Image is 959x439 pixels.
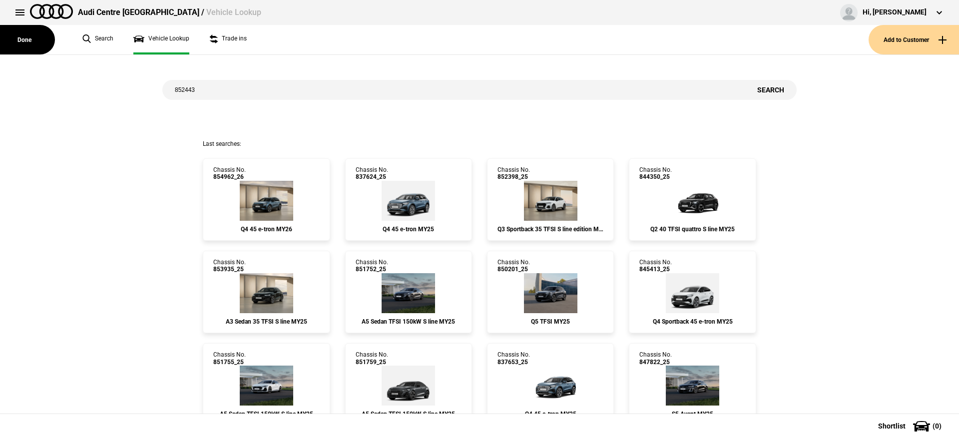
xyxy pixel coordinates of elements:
[869,25,959,54] button: Add to Customer
[639,226,745,233] div: Q2 40 TFSI quattro S line MY25
[666,273,719,313] img: Audi_F4NA53_25_AO_2Y2Y_3FU_4ZD_WA7_WA2_6FJ_PY5_PYY_QQ9_55K_(Nadin:_3FU_4ZD_55K_6FJ_C19_PY5_PYY_QQ...
[878,423,906,430] span: Shortlist
[356,318,462,325] div: A5 Sedan TFSI 150kW S line MY25
[213,359,246,366] span: 851755_25
[206,7,261,17] span: Vehicle Lookup
[162,80,745,100] input: Enter vehicle chassis number or other identifier.
[639,166,672,181] div: Chassis No.
[497,266,530,273] span: 850201_25
[209,25,247,54] a: Trade ins
[639,351,672,366] div: Chassis No.
[240,366,293,406] img: Audi_FU2AZG_25_FW_2Y2Y_PAH_WA7_U43_(Nadin:_C88_PAH_SN8_U43_WA7)_ext.png
[497,359,530,366] span: 837653_25
[639,318,745,325] div: Q4 Sportback 45 e-tron MY25
[497,318,603,325] div: Q5 TFSI MY25
[382,181,435,221] img: Audi_F4BA53_25_AO_5Y5Y_FB5_(Nadin:_C15_FB5_S7E_YEA)_ext.png
[745,80,797,100] button: Search
[520,366,580,406] img: Audi_F4BA53_25_EI_5Y5Y_WA7_WA2_FB5_PWK_2FS_55K_PY5_PYY_QQ9_(Nadin:_2FS_55K_C15_FB5_PWK_PY5_PYY_QQ...
[497,259,530,273] div: Chassis No.
[639,259,672,273] div: Chassis No.
[213,173,246,180] span: 854962_26
[497,173,530,180] span: 852398_25
[82,25,113,54] a: Search
[213,226,319,233] div: Q4 45 e-tron MY26
[524,273,577,313] img: Audi_GUBAZG_25_FW_N7N7_3FU_WA9_PAH_WA7_6FJ_PYH_F80_H65_Y4T_(Nadin:_3FU_6FJ_C56_F80_H65_PAH_PYH_WA...
[356,166,388,181] div: Chassis No.
[382,273,435,313] img: Audi_FU2AZG_25_FW_6Y6Y_WA9_PAH_9VS_WA7_PYH_3FP_U43_(Nadin:_3FP_9VS_C88_PAH_PYH_SN8_U43_WA7_WA9)_e...
[497,226,603,233] div: Q3 Sportback 35 TFSI S line edition MY25
[240,273,293,313] img: Audi_8YMCYG_25_EI_0E0E_WBX_3FB_3L5_WXC_PWL_WXC-2_PY5_PYY_(Nadin:_3FB_3L5_C56_PWL_PY5_PYY_WBX_WXC)...
[213,266,246,273] span: 853935_25
[663,181,723,221] img: Audi_GAGCGY_25_YM_0E0E_3FB_4A3_(Nadin:_3FB_4A3_C48)_ext.png
[356,259,388,273] div: Chassis No.
[78,7,261,18] div: Audi Centre [GEOGRAPHIC_DATA] /
[497,351,530,366] div: Chassis No.
[213,411,319,418] div: A5 Sedan TFSI 150kW S line MY25
[863,7,927,17] div: Hi, [PERSON_NAME]
[356,351,388,366] div: Chassis No.
[240,181,293,221] img: Audi_F4BA53_26_AO_5Y5Y_3FU_4ZD_WA2_WA7_3S2_FB5_55K_PY5_PYY_(Nadin:_3FU_3S2_4ZD_55K_6FJ_C20_FB5_PY...
[356,359,388,366] span: 851759_25
[203,140,241,147] span: Last searches:
[863,414,959,439] button: Shortlist(0)
[356,226,462,233] div: Q4 45 e-tron MY25
[356,411,462,418] div: A5 Sedan TFSI 150kW S line MY25
[666,366,719,406] img: Audi_FU5S5Y_25S_GX_0E0E_5MK_8RT_3FP_WA2_PQ7_PYH_PWO_F19_(Nadin:_3FP_5MK_8RT_C85_F19_PQ7_PWO_PYH_S...
[497,166,530,181] div: Chassis No.
[639,411,745,418] div: S5 Avant MY25
[133,25,189,54] a: Vehicle Lookup
[639,173,672,180] span: 844350_25
[356,173,388,180] span: 837624_25
[524,181,577,221] img: Audi_F3NCCX_25LE_FZ_2Y2Y_QQ2_3FB_6FJ_V72_WN8_X8C_(Nadin:_3FB_6FJ_C62_QQ2_V72_WN8)_ext.png
[639,359,672,366] span: 847822_25
[639,266,672,273] span: 845413_25
[356,266,388,273] span: 851752_25
[933,423,942,430] span: ( 0 )
[497,411,603,418] div: Q4 45 e-tron MY25
[213,259,246,273] div: Chassis No.
[382,366,435,406] img: Audi_FU2AZG_25_FW_6Y6Y_PAH_WA7_U43_(Nadin:_C85_PAH_SN8_U43_WA7)_ext.png
[213,166,246,181] div: Chassis No.
[213,351,246,366] div: Chassis No.
[213,318,319,325] div: A3 Sedan 35 TFSI S line MY25
[30,4,73,19] img: audi.png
